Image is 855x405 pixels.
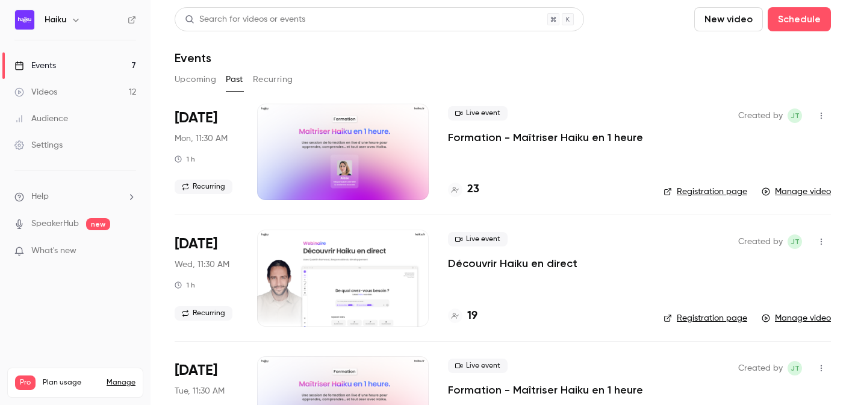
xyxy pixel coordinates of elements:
[175,280,195,290] div: 1 h
[762,312,831,324] a: Manage video
[175,108,217,128] span: [DATE]
[738,361,783,375] span: Created by
[791,361,800,375] span: jT
[738,108,783,123] span: Created by
[175,385,225,397] span: Tue, 11:30 AM
[738,234,783,249] span: Created by
[664,312,747,324] a: Registration page
[175,259,229,271] span: Wed, 11:30 AM
[175,234,217,254] span: [DATE]
[788,361,802,375] span: jean Touzet
[762,186,831,198] a: Manage video
[175,180,232,194] span: Recurring
[175,361,217,380] span: [DATE]
[253,70,293,89] button: Recurring
[14,113,68,125] div: Audience
[448,359,508,373] span: Live event
[14,190,136,203] li: help-dropdown-opener
[467,308,477,324] h4: 19
[448,130,643,145] a: Formation - Maîtriser Haiku en 1 heure
[31,190,49,203] span: Help
[15,375,36,390] span: Pro
[175,154,195,164] div: 1 h
[448,383,643,397] a: Formation - Maîtriser Haiku en 1 heure
[175,230,238,326] div: Sep 24 Wed, 11:30 AM (Europe/Paris)
[448,256,577,271] a: Découvrir Haiku en direct
[185,13,305,26] div: Search for videos or events
[175,51,211,65] h1: Events
[467,181,479,198] h4: 23
[43,378,99,388] span: Plan usage
[175,104,238,200] div: Sep 29 Mon, 11:30 AM (Europe/Paris)
[175,70,216,89] button: Upcoming
[175,306,232,321] span: Recurring
[14,86,57,98] div: Videos
[448,232,508,246] span: Live event
[791,234,800,249] span: jT
[14,139,63,151] div: Settings
[107,378,135,388] a: Manage
[45,14,66,26] h6: Haiku
[31,245,76,257] span: What's new
[788,234,802,249] span: jean Touzet
[788,108,802,123] span: jean Touzet
[31,218,79,230] a: SpeakerHub
[226,70,243,89] button: Past
[664,186,747,198] a: Registration page
[86,218,110,230] span: new
[448,308,477,324] a: 19
[448,181,479,198] a: 23
[694,7,763,31] button: New video
[14,60,56,72] div: Events
[175,133,228,145] span: Mon, 11:30 AM
[791,108,800,123] span: jT
[768,7,831,31] button: Schedule
[15,10,34,30] img: Haiku
[448,106,508,121] span: Live event
[122,246,136,257] iframe: Noticeable Trigger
